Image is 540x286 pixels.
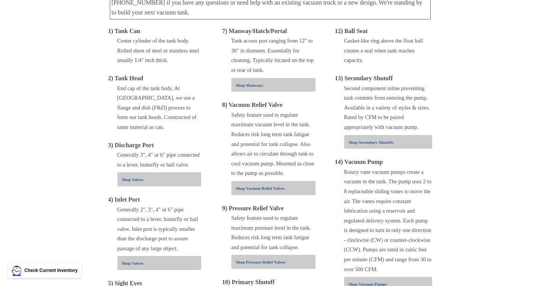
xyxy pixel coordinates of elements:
a: Shop Manways [236,80,316,90]
span: 7) Manway/Hatch/Portal [222,28,287,34]
span: 4) Inlet Port [108,196,140,203]
span: Shop Manways [236,83,263,87]
span: End cap of the tank body. At [GEOGRAPHIC_DATA], we use a flange and dish (F&D) process to form ou... [117,85,197,130]
p: Check Current Inventory [24,267,78,274]
span: Generally 2", 3", 4" or 6" pipe connected to a lever, butterfly or ball valve. Inlet port is typi... [117,207,198,251]
span: Center cylinder of the tank body. Rolled sheet of steel or stainless steel usually 1/4" inch thick. [117,38,199,63]
span: Safety feature used to regulate maximum vacuum level in the tank. Reduces risk long term tank fat... [231,112,314,176]
span: Generally 3", 4" or 6" pipe connected to a lever, butterfly or ball valve. [117,152,200,168]
span: Shop Vacuum Relief Valves [236,186,285,191]
span: 10) Primary Shutoff [222,279,275,285]
span: Shop Valves [122,177,144,182]
span: Safety feature used to regulate maximum pressure level in the tank. Reduces risk long term tank f... [231,215,311,250]
span: Shop Pressure Relief Valves [236,260,285,264]
span: Rotary vane vacuum pumps create a vacuum in the tank. The pump uses 2 to 8 replaceable sliding va... [344,169,432,272]
a: Shop Vacuum Relief Valves [236,183,316,193]
a: Shop Pressure Relief Valves [236,257,316,267]
a: Shop Secondary Shutoffs [349,137,432,147]
span: Shop Valves [122,261,144,265]
span: 14) Vacuum Pump [335,159,383,165]
span: Tank access port ranging from 12" to 36" in diameter. Essentially for cleaning. Typically located... [231,38,314,73]
span: Gasket-like ring above the float ball creates a seal when tank reaches capacity. [344,38,423,63]
span: 2) Tank Head [108,75,143,81]
a: Shop Valves [122,174,202,184]
span: 13) Secondary Shutoff [335,75,393,81]
span: 1) Tank Can [108,28,141,34]
span: Shop Secondary Shutoffs [349,140,394,145]
span: 3) Discharge Port [108,142,154,148]
span: 9) Pressure Relief Valve [222,205,284,211]
span: 12) Ball Seat [335,28,368,34]
img: LMT Icon [11,265,22,276]
a: Shop Valves [122,258,202,268]
span: Second component inline preventing tank contents from entering the pump. Available in a variety o... [344,85,430,130]
span: 8) Vacuum Relief Valve [222,102,283,108]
